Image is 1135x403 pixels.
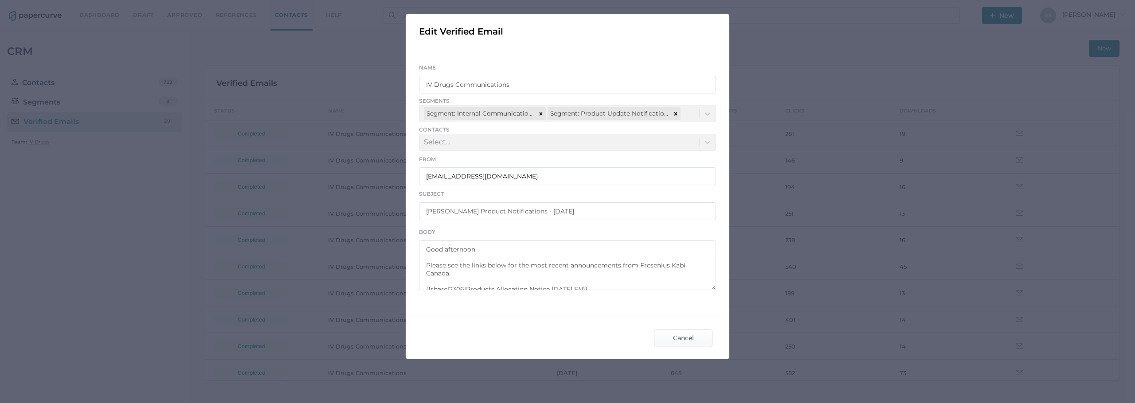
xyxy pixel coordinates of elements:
span: Contacts [419,126,716,134]
span: Name [419,64,436,71]
input: name@company.com [419,167,716,185]
div: Edit Verified Email [406,14,729,49]
span: From [419,156,436,163]
span: Segments [419,97,716,105]
span: Body [419,229,435,235]
input: Subject [419,202,716,220]
textarea: Good afternoon, Please see the links below for the most recent announcements from Fresenius Kabi ... [419,240,716,290]
span: Cancel [662,330,704,346]
span: Subject [419,190,444,197]
input: Name [419,76,716,93]
button: Cancel [654,329,712,346]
